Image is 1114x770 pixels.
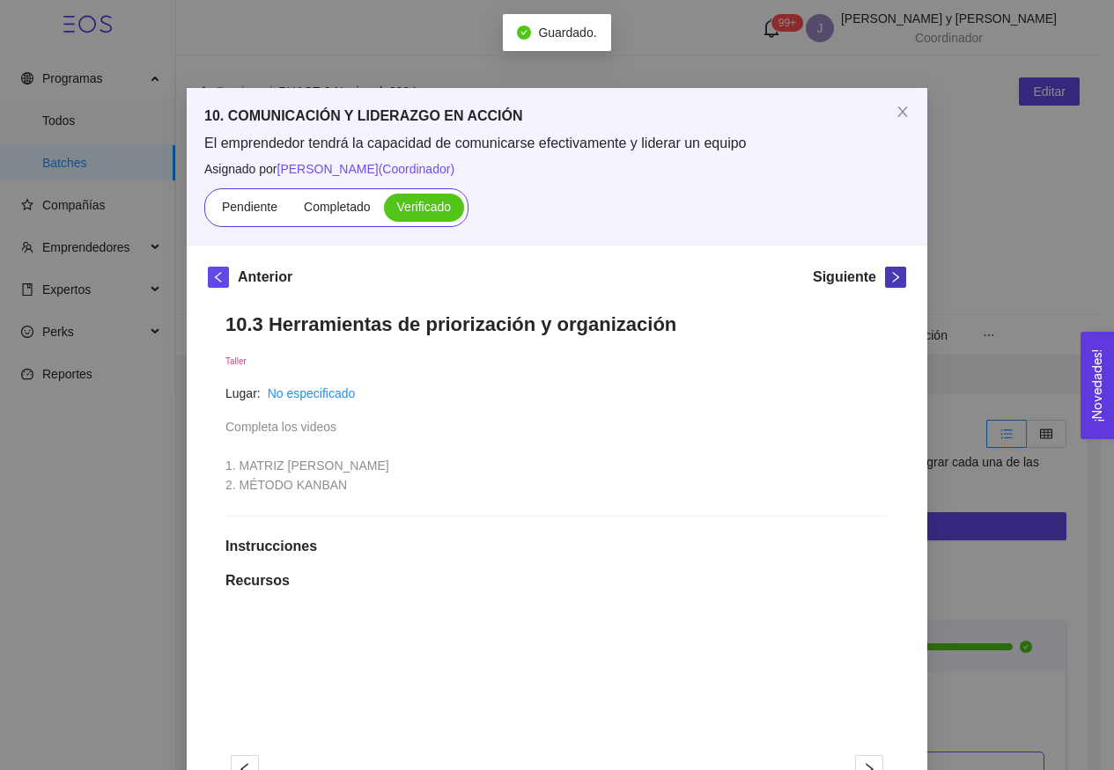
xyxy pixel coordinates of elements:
button: left [208,267,229,288]
span: [PERSON_NAME] ( Coordinador ) [277,162,455,176]
button: Close [878,88,927,137]
span: check-circle [517,26,531,40]
span: Asignado por [204,159,910,179]
span: Pendiente [222,200,277,214]
span: Guardado. [538,26,596,40]
article: Lugar: [225,384,261,403]
h5: Anterior [238,267,292,288]
span: Verificado [397,200,451,214]
a: No especificado [268,386,356,400]
span: Completa los videos 1. MATRIZ [PERSON_NAME] 2. MÉTODO KANBAN [225,420,389,492]
h5: 10. COMUNICACIÓN Y LIDERAZGO EN ACCIÓN [204,106,910,127]
span: close [896,105,910,119]
span: right [886,271,905,283]
span: El emprendedor tendrá la capacidad de comunicarse efectivamente y liderar un equipo [204,134,910,153]
button: Open Feedback Widget [1081,332,1114,439]
span: Completado [304,200,371,214]
h1: Recursos [225,572,889,590]
span: Taller [225,356,247,366]
span: left [209,271,228,283]
h5: Siguiente [813,267,876,288]
h1: Instrucciones [225,538,889,555]
button: right [885,267,906,288]
h1: 10.3 Herramientas de priorización y organización [225,312,889,336]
